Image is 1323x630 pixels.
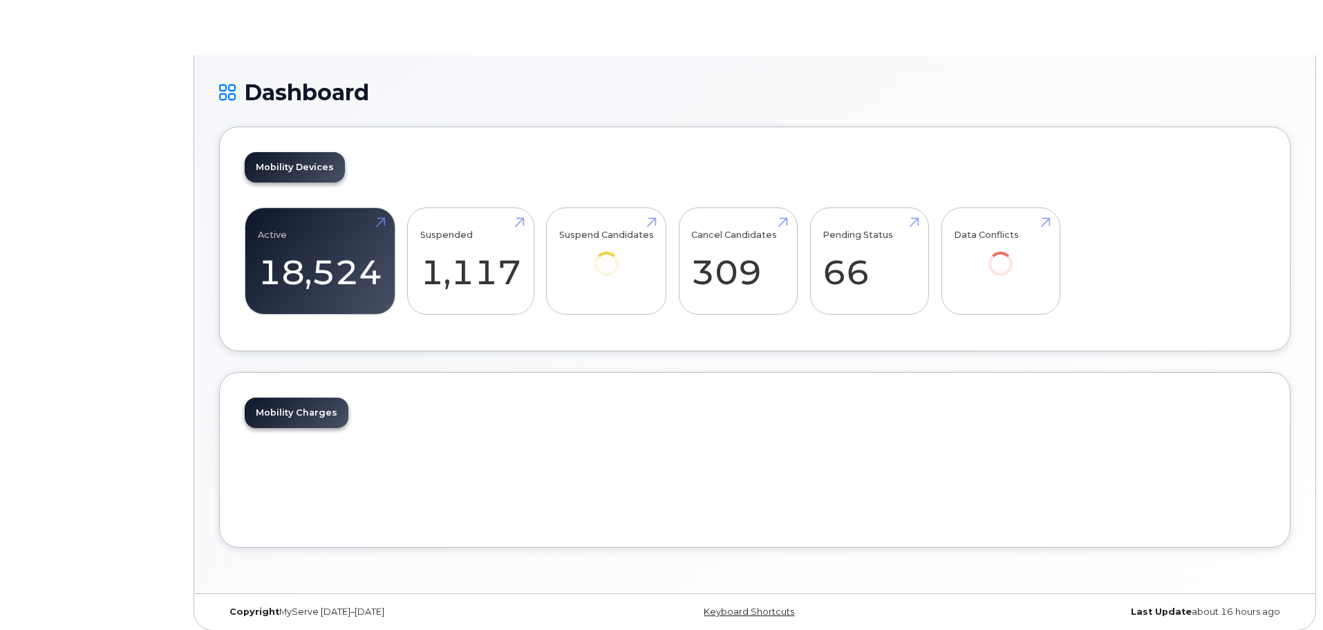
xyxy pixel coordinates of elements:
div: MyServe [DATE]–[DATE] [219,606,576,618]
a: Data Conflicts [954,216,1047,295]
h1: Dashboard [219,80,1291,104]
strong: Last Update [1131,606,1192,617]
a: Suspend Candidates [559,216,654,295]
a: Mobility Charges [245,398,348,428]
a: Active 18,524 [258,216,382,307]
strong: Copyright [229,606,279,617]
a: Suspended 1,117 [420,216,521,307]
a: Pending Status 66 [823,216,916,307]
div: about 16 hours ago [933,606,1291,618]
a: Mobility Devices [245,152,345,183]
a: Keyboard Shortcuts [704,606,794,617]
a: Cancel Candidates 309 [691,216,785,307]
